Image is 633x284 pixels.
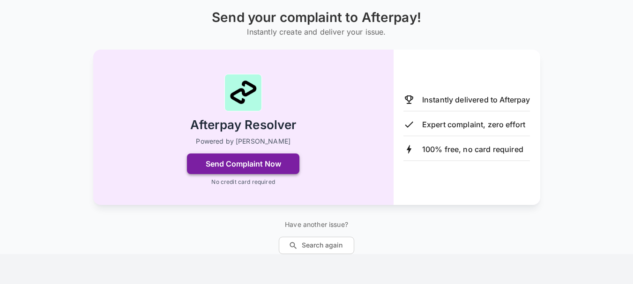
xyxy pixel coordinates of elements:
p: Powered by [PERSON_NAME] [196,137,290,146]
h1: Send your complaint to Afterpay! [212,10,421,25]
p: 100% free, no card required [422,144,523,155]
p: Have another issue? [279,220,354,229]
h6: Instantly create and deliver your issue. [212,25,421,38]
h2: Afterpay Resolver [190,117,297,133]
p: Instantly delivered to Afterpay [422,94,530,105]
button: Search again [279,237,354,254]
p: Expert complaint, zero effort [422,119,525,130]
img: Afterpay [224,74,262,111]
button: Send Complaint Now [187,153,299,174]
p: No credit card required [211,178,275,186]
